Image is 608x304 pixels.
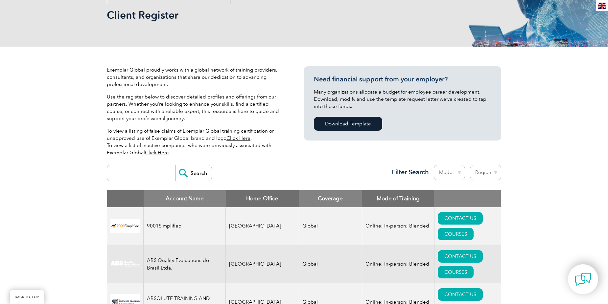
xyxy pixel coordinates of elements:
[226,245,299,283] td: [GEOGRAPHIC_DATA]
[107,93,284,122] p: Use the register below to discover detailed profiles and offerings from our partners. Whether you...
[314,88,491,110] p: Many organizations allocate a budget for employee career development. Download, modify and use th...
[438,212,483,225] a: CONTACT US
[362,190,434,207] th: Mode of Training: activate to sort column ascending
[438,288,483,301] a: CONTACT US
[110,219,140,233] img: 37c9c059-616f-eb11-a812-002248153038-logo.png
[226,207,299,245] td: [GEOGRAPHIC_DATA]
[362,245,434,283] td: Online; In-person; Blended
[362,207,434,245] td: Online; In-person; Blended
[144,245,226,283] td: ABS Quality Evaluations do Brasil Ltda.
[598,3,606,9] img: en
[226,190,299,207] th: Home Office: activate to sort column ascending
[145,150,169,156] a: Click Here
[314,75,491,83] h3: Need financial support from your employer?
[299,207,362,245] td: Global
[434,190,501,207] th: : activate to sort column ascending
[144,207,226,245] td: 9001Simplified
[438,228,474,240] a: COURSES
[107,66,284,88] p: Exemplar Global proudly works with a global network of training providers, consultants, and organ...
[144,190,226,207] th: Account Name: activate to sort column descending
[175,165,212,181] input: Search
[107,127,284,156] p: To view a listing of false claims of Exemplar Global training certification or unapproved use of ...
[438,266,474,278] a: COURSES
[299,245,362,283] td: Global
[226,135,250,141] a: Click Here
[575,271,591,288] img: contact-chat.png
[107,10,383,20] h2: Client Register
[299,190,362,207] th: Coverage: activate to sort column ascending
[10,290,44,304] a: BACK TO TOP
[438,250,483,263] a: CONTACT US
[110,261,140,268] img: c92924ac-d9bc-ea11-a814-000d3a79823d-logo.jpg
[388,168,429,176] h3: Filter Search
[314,117,382,131] a: Download Template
